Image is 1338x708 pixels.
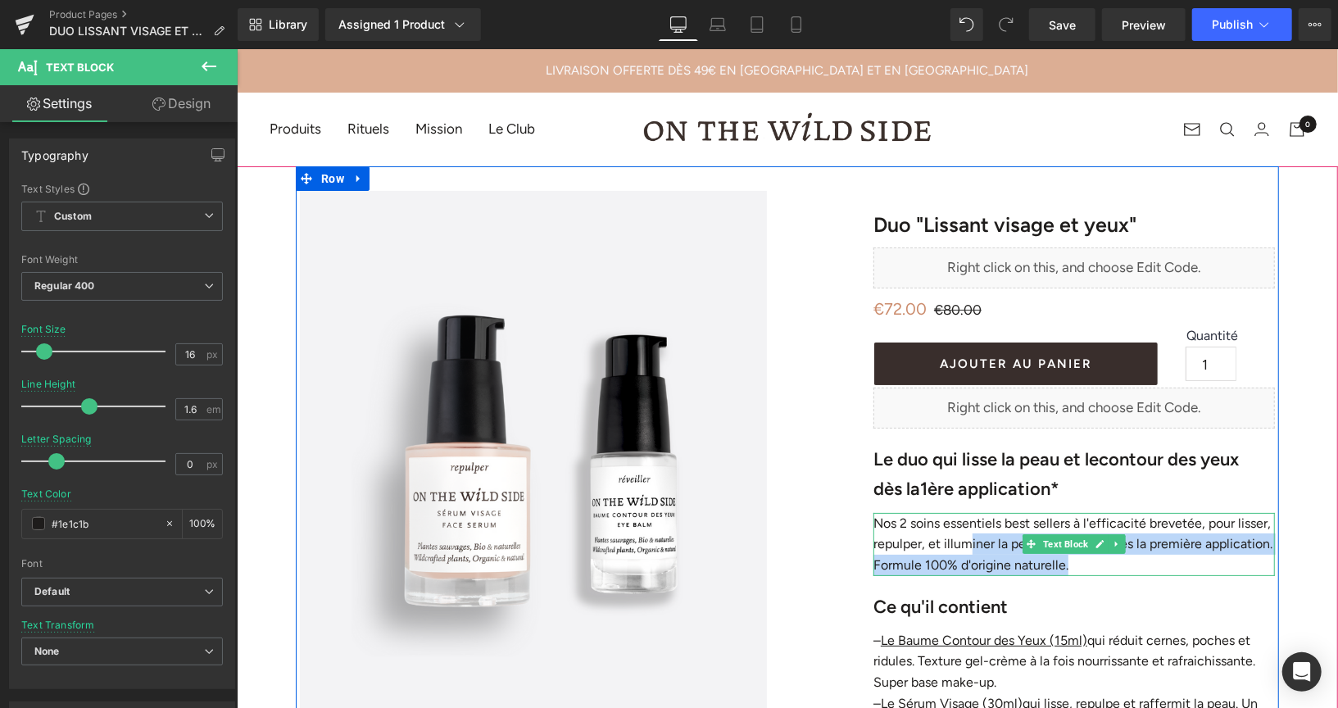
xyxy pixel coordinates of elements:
span: Save [1049,16,1076,34]
strong: 1ère application* [683,429,823,451]
div: Font Weight [21,254,223,265]
b: None [34,645,60,657]
b: Custom [54,210,92,224]
strong: Le duo qui lisse la peau et le [637,399,862,421]
a: Preview [1102,8,1186,41]
span: AJOUTER AU PANIER [703,307,855,322]
a: Produits [33,68,84,92]
div: % [183,510,222,538]
a: Laptop [698,8,737,41]
b: Regular 400 [34,279,95,292]
div: Open Intercom Messenger [1282,652,1322,692]
div: Text Transform [21,619,95,631]
div: Text Styles [21,182,223,195]
span: Text Block [803,485,855,505]
div: Font [21,558,223,570]
input: Color [52,515,156,533]
a: Le Sérum Visage (30ml) [644,647,786,662]
a: Duo "Lissant visage et yeux" [637,163,900,188]
span: em [206,404,220,415]
strong: contour des yeux dès la [637,399,1002,451]
cart-count: 0 [1063,66,1080,84]
span: Preview [1122,16,1166,34]
label: Quantité [950,279,1026,298]
a: Connexion [1018,73,1032,87]
a: New Library [238,8,319,41]
a: Expand / Collapse [872,485,889,505]
a: Recherche [983,73,998,88]
button: Undo [950,8,983,41]
a: Panier [1052,73,1068,88]
span: px [206,459,220,470]
span: px [206,349,220,360]
img: Duo [63,142,530,704]
span: Row [80,117,111,142]
a: Product Pages [49,8,238,21]
i: Default [34,585,70,599]
div: Text Color [21,488,71,500]
span: Text Block [46,61,114,74]
button: Publish [1192,8,1292,41]
div: Letter Spacing [21,433,92,445]
a: Tablet [737,8,777,41]
p: LIVRAISON OFFERTE DÈS 49€ EN [GEOGRAPHIC_DATA] ET EN [GEOGRAPHIC_DATA] [310,12,792,31]
span: Library [269,17,307,32]
a: Expand / Collapse [111,117,133,142]
strong: Ce qu'il contient [637,547,771,569]
a: Le Club [252,68,298,92]
button: More [1299,8,1331,41]
p: – qui réduit cernes, poches et ridules. Texture gel-crème à la fois nourrissante et rafraichissan... [637,581,1038,644]
div: Typography [21,139,88,162]
a: Mobile [777,8,816,41]
span: Publish [1212,18,1253,31]
a: Desktop [659,8,698,41]
a: Rituels [111,68,152,92]
button: AJOUTER AU PANIER [637,293,921,336]
div: Line Height [21,379,75,390]
a: Design [122,85,241,122]
span: DUO LISSANT VISAGE ET REGARD [49,25,206,38]
span: €72.00 [637,246,690,275]
span: €80.00 [697,252,745,269]
a: Le Baume Contour des Yeux (15ml) [644,583,850,599]
p: – qui lisse, repulpe et raffermit la peau. Un sérum lacté, à la texture légère non collante qui s... [637,644,1038,686]
div: Font Size [21,324,66,335]
button: Redo [990,8,1023,41]
div: Assigned 1 Product [338,16,468,33]
a: Mission [179,68,225,92]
